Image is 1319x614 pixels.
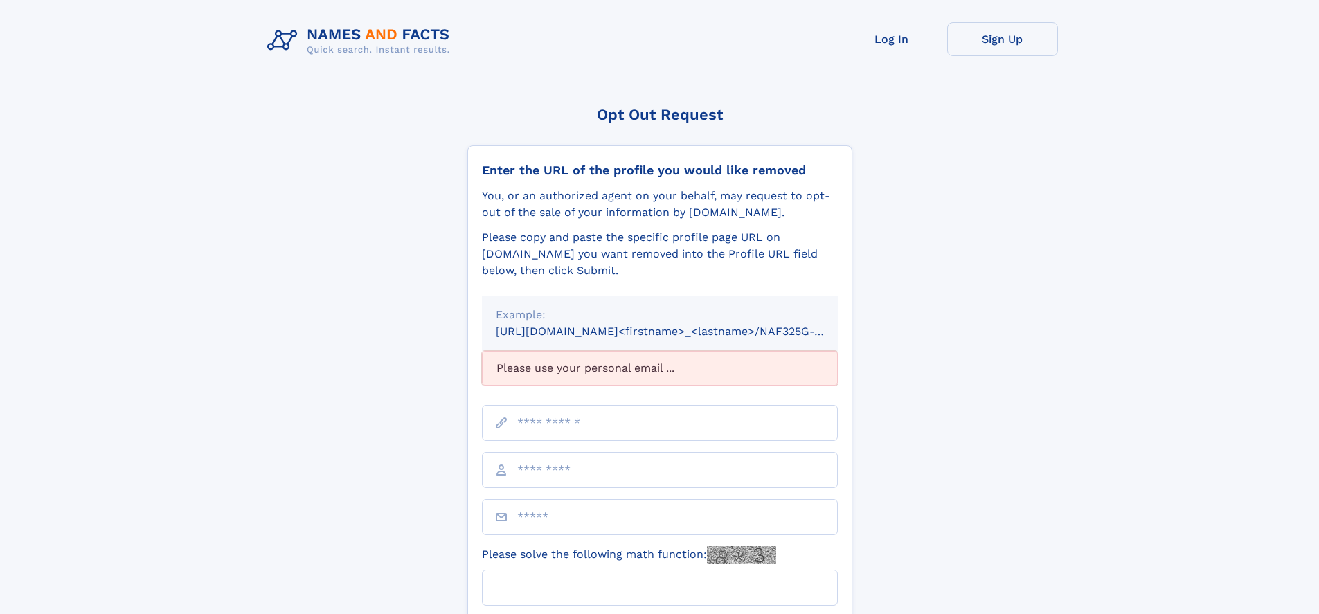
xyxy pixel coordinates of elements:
div: Example: [496,307,824,323]
div: Please copy and paste the specific profile page URL on [DOMAIN_NAME] you want removed into the Pr... [482,229,838,279]
a: Log In [836,22,947,56]
div: You, or an authorized agent on your behalf, may request to opt-out of the sale of your informatio... [482,188,838,221]
div: Enter the URL of the profile you would like removed [482,163,838,178]
label: Please solve the following math function: [482,546,776,564]
a: Sign Up [947,22,1058,56]
small: [URL][DOMAIN_NAME]<firstname>_<lastname>/NAF325G-xxxxxxxx [496,325,864,338]
img: Logo Names and Facts [262,22,461,60]
div: Please use your personal email ... [482,351,838,386]
div: Opt Out Request [467,106,852,123]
